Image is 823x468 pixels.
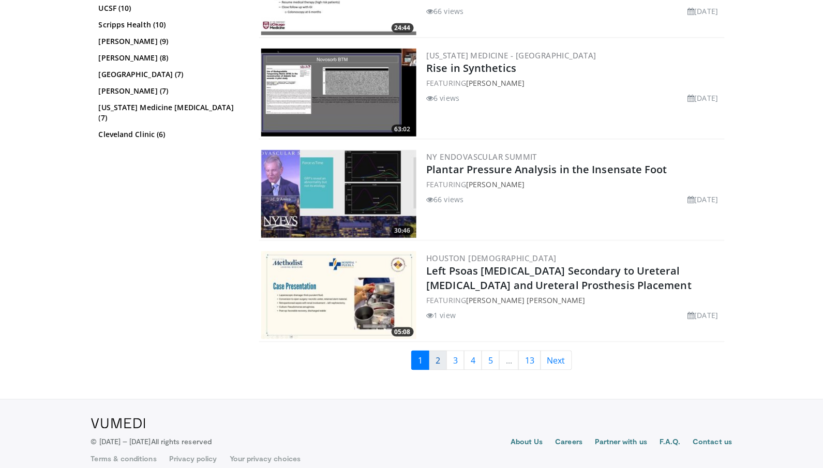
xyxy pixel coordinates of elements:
a: [PERSON_NAME] [466,78,525,88]
li: 6 views [427,93,460,103]
a: [US_STATE] Medicine - [GEOGRAPHIC_DATA] [427,50,597,61]
a: 63:02 [261,49,416,137]
a: [US_STATE] Medicine [MEDICAL_DATA] (7) [99,102,241,123]
a: UCSF (10) [99,3,241,13]
a: 3 [446,351,465,370]
img: 529d5a6f-64a6-4728-874f-5349a7e001d0.300x170_q85_crop-smart_upscale.jpg [261,150,416,238]
a: Privacy policy [169,454,217,464]
a: Partner with us [595,437,647,449]
img: 04980705-7e08-443a-92e9-c6b60436ef16.300x170_q85_crop-smart_upscale.jpg [261,251,416,339]
a: About Us [511,437,543,449]
li: 1 view [427,310,456,321]
a: Next [541,351,572,370]
a: [PERSON_NAME] [466,179,525,189]
img: 1f357eeb-e99d-47d9-85f4-01474e3b71c7.300x170_q85_crop-smart_upscale.jpg [261,49,416,137]
nav: Search results pages [259,351,725,370]
span: 05:08 [392,327,414,337]
a: [PERSON_NAME] (7) [99,86,241,96]
span: 30:46 [392,226,414,235]
div: FEATURING [427,295,723,306]
a: [PERSON_NAME] (9) [99,36,241,47]
a: Terms & conditions [91,454,157,464]
a: 5 [482,351,500,370]
a: 13 [518,351,541,370]
a: [PERSON_NAME] (8) [99,53,241,63]
a: 2 [429,351,447,370]
a: 05:08 [261,251,416,339]
span: 24:44 [392,23,414,33]
a: Careers [556,437,583,449]
a: Scripps Health (10) [99,20,241,30]
div: FEATURING [427,78,723,88]
li: 66 views [427,6,464,17]
span: 63:02 [392,125,414,134]
a: Left Psoas [MEDICAL_DATA] Secondary to Ureteral [MEDICAL_DATA] and Ureteral Prosthesis Placement [427,264,692,292]
a: Contact us [693,437,732,449]
a: 4 [464,351,482,370]
a: Cleveland Clinic (6) [99,129,241,140]
li: [DATE] [688,93,719,103]
li: [DATE] [688,6,719,17]
a: Rise in Synthetics [427,61,517,75]
p: © [DATE] – [DATE] [91,437,212,447]
a: Plantar Pressure Analysis in the Insensate Foot [427,162,668,176]
a: NY Endovascular Summit [427,152,537,162]
li: [DATE] [688,310,719,321]
img: VuMedi Logo [91,418,145,429]
span: All rights reserved [151,437,212,446]
a: Houston [DEMOGRAPHIC_DATA] [427,253,557,263]
a: [PERSON_NAME] [PERSON_NAME] [466,295,586,305]
a: F.A.Q. [660,437,680,449]
a: [GEOGRAPHIC_DATA] (7) [99,69,241,80]
a: Your privacy choices [230,454,301,464]
li: 66 views [427,194,464,205]
a: 1 [411,351,429,370]
div: FEATURING [427,179,723,190]
li: [DATE] [688,194,719,205]
a: 30:46 [261,150,416,238]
